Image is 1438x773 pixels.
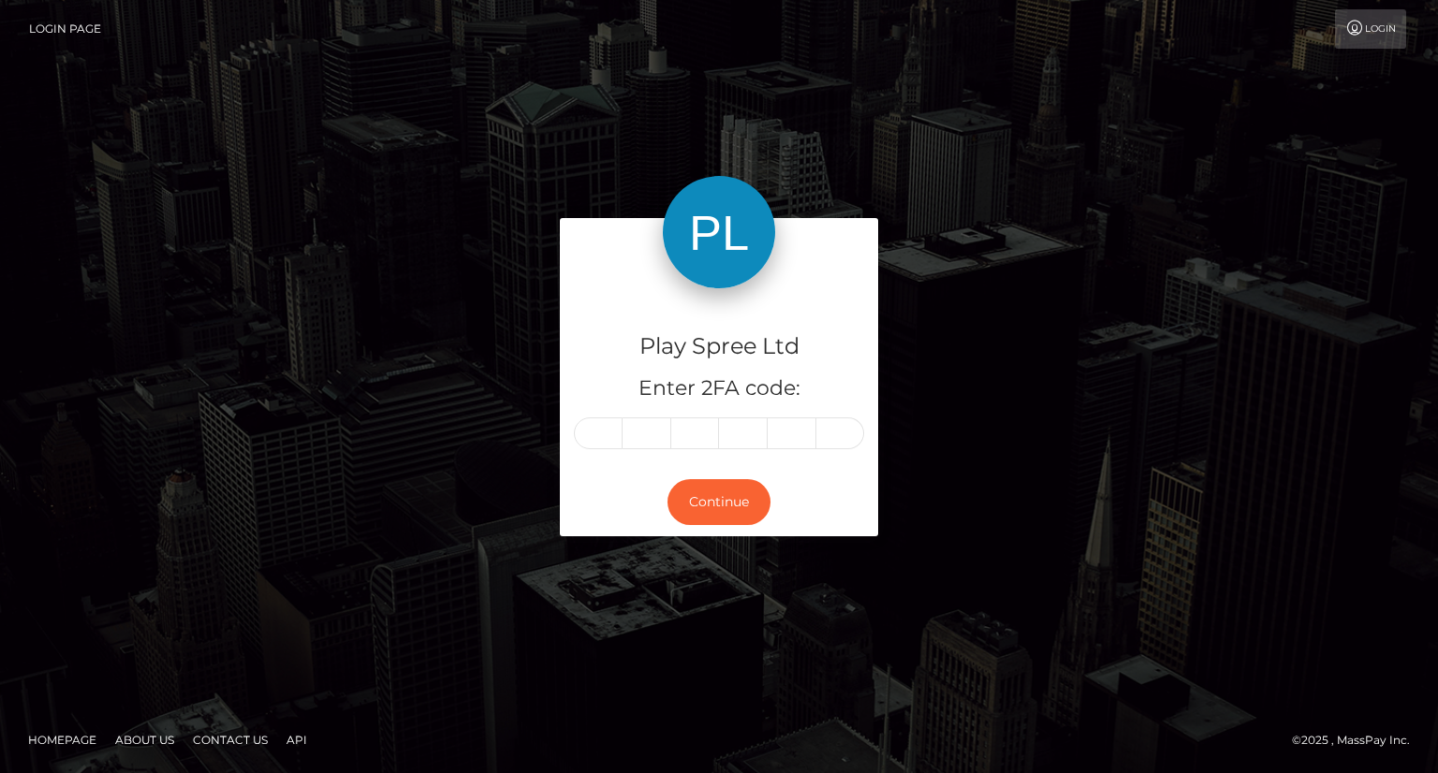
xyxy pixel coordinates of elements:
button: Continue [668,479,770,525]
a: Contact Us [185,725,275,754]
h4: Play Spree Ltd [574,330,864,363]
a: Homepage [21,725,104,754]
img: Play Spree Ltd [663,176,775,288]
h5: Enter 2FA code: [574,374,864,403]
a: Login Page [29,9,101,49]
a: API [279,725,315,754]
a: About Us [108,725,182,754]
div: © 2025 , MassPay Inc. [1292,730,1424,751]
a: Login [1335,9,1406,49]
